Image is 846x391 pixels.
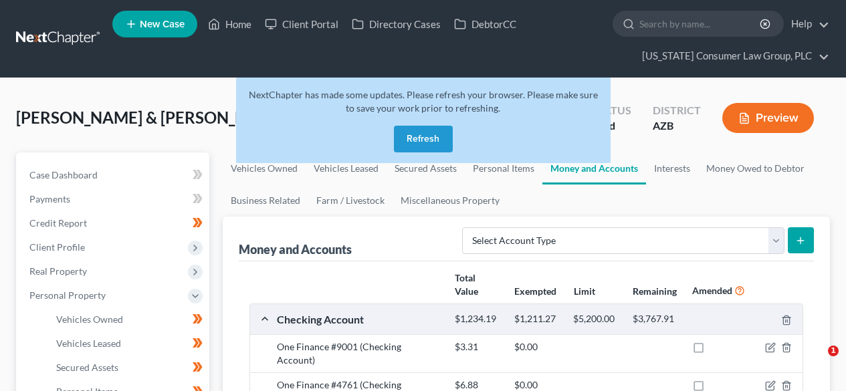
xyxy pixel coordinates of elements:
span: [PERSON_NAME] & [PERSON_NAME] [16,108,287,127]
strong: Remaining [633,285,677,297]
strong: Amended [692,285,732,296]
span: Secured Assets [56,362,118,373]
div: $3,767.91 [626,313,685,325]
span: Payments [29,193,70,205]
div: Money and Accounts [239,241,352,257]
a: Help [784,12,829,36]
strong: Limit [574,285,595,297]
a: Miscellaneous Property [393,184,508,217]
a: Client Portal [258,12,345,36]
a: Credit Report [19,211,209,235]
a: Secured Assets [45,356,209,380]
div: AZB [653,118,701,134]
div: Status [592,103,631,118]
span: Client Profile [29,241,85,253]
strong: Exempted [514,285,556,297]
a: Case Dashboard [19,163,209,187]
div: $1,211.27 [508,313,567,325]
a: Payments [19,187,209,211]
span: NextChapter has made some updates. Please refresh your browser. Please make sure to save your wor... [249,89,598,114]
div: District [653,103,701,118]
div: $5,200.00 [566,313,626,325]
iframe: Intercom live chat [801,346,833,378]
strong: Total Value [455,272,478,297]
span: Case Dashboard [29,169,98,180]
a: Vehicles Owned [45,307,209,332]
div: $3.31 [448,340,508,354]
div: Checking Account [270,312,448,326]
a: Home [201,12,258,36]
span: New Case [140,19,185,29]
span: Vehicles Leased [56,338,121,349]
a: DebtorCC [447,12,523,36]
a: Farm / Livestock [308,184,393,217]
a: Business Related [223,184,308,217]
span: Vehicles Owned [56,313,123,325]
a: Interests [646,152,698,184]
a: Vehicles Leased [45,332,209,356]
a: Vehicles Owned [223,152,306,184]
a: Directory Cases [345,12,447,36]
div: One Finance #9001 (Checking Account) [270,340,448,367]
div: $0.00 [508,340,567,354]
input: Search by name... [639,11,762,36]
button: Refresh [394,126,453,152]
div: Filed [592,118,631,134]
span: 1 [828,346,839,356]
button: Preview [722,103,814,133]
span: Credit Report [29,217,87,229]
div: $1,234.19 [448,313,508,325]
span: Real Property [29,265,87,277]
a: [US_STATE] Consumer Law Group, PLC [635,44,829,68]
span: Personal Property [29,289,106,301]
a: Money Owed to Debtor [698,152,813,184]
